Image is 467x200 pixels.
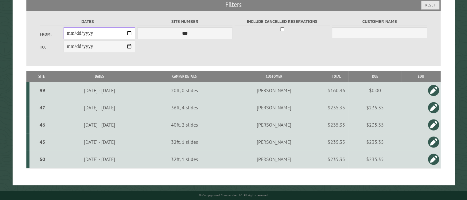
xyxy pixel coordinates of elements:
[32,122,53,128] div: 46
[332,18,427,25] label: Customer Name
[224,151,324,168] td: [PERSON_NAME]
[224,99,324,116] td: [PERSON_NAME]
[40,31,64,37] label: From:
[40,44,64,50] label: To:
[145,116,224,133] td: 40ft, 2 slides
[348,151,402,168] td: $235.35
[55,104,144,111] div: [DATE] - [DATE]
[348,71,402,82] th: Due
[224,133,324,151] td: [PERSON_NAME]
[348,133,402,151] td: $235.35
[324,99,348,116] td: $235.35
[324,133,348,151] td: $235.35
[324,82,348,99] td: $160.46
[348,99,402,116] td: $235.35
[32,87,53,93] div: 99
[145,133,224,151] td: 32ft, 1 slides
[40,18,135,25] label: Dates
[32,104,53,111] div: 47
[54,71,145,82] th: Dates
[199,193,268,197] small: © Campground Commander LLC. All rights reserved.
[224,116,324,133] td: [PERSON_NAME]
[145,82,224,99] td: 20ft, 0 slides
[32,156,53,162] div: 50
[348,82,402,99] td: $0.00
[145,99,224,116] td: 36ft, 4 slides
[324,71,348,82] th: Total
[137,18,233,25] label: Site Number
[348,116,402,133] td: $235.35
[55,87,144,93] div: [DATE] - [DATE]
[224,82,324,99] td: [PERSON_NAME]
[55,122,144,128] div: [DATE] - [DATE]
[55,139,144,145] div: [DATE] - [DATE]
[29,71,54,82] th: Site
[224,71,324,82] th: Customer
[402,71,441,82] th: Edit
[421,1,439,10] button: Reset
[55,156,144,162] div: [DATE] - [DATE]
[32,139,53,145] div: 45
[324,151,348,168] td: $235.35
[145,71,224,82] th: Camper Details
[145,151,224,168] td: 32ft, 1 slides
[324,116,348,133] td: $235.35
[235,18,330,25] label: Include Cancelled Reservations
